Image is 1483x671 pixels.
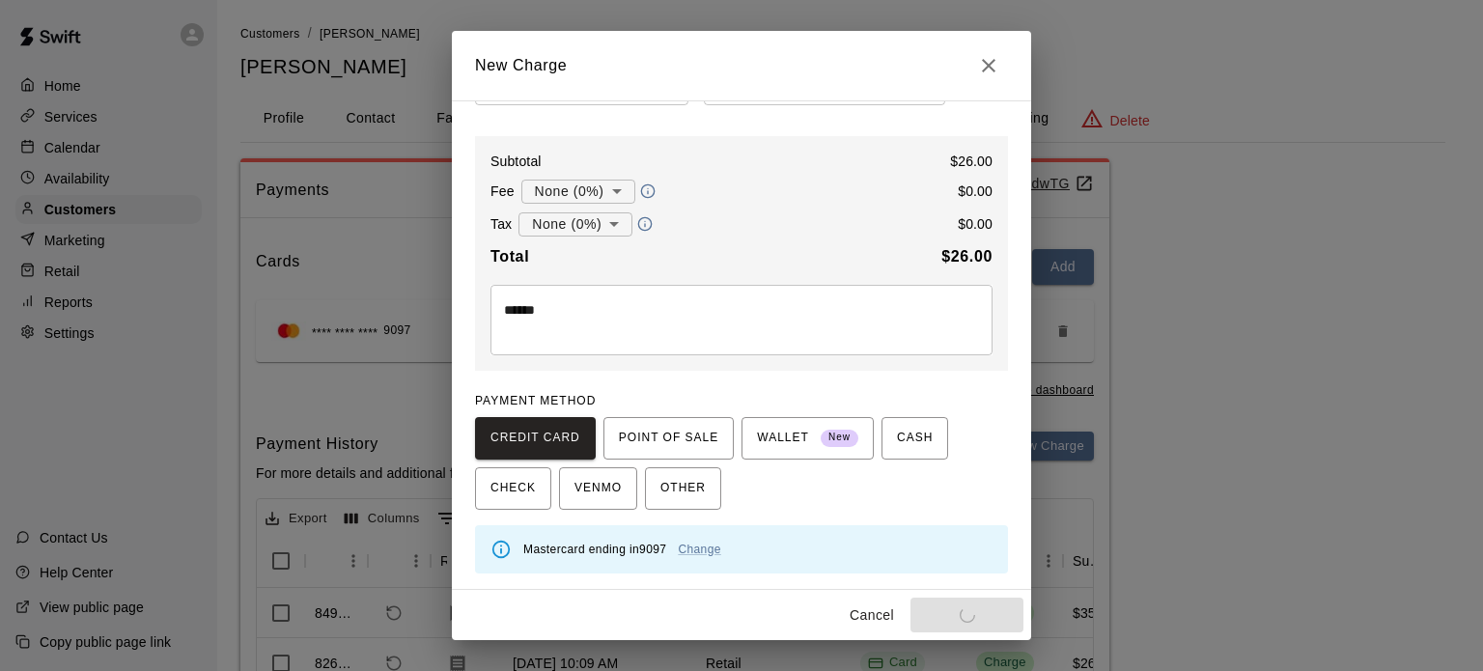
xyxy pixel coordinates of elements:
[941,248,993,265] b: $ 26.00
[521,174,635,210] div: None (0%)
[490,214,512,234] p: Tax
[452,31,1031,100] h2: New Charge
[518,207,632,242] div: None (0%)
[475,394,596,407] span: PAYMENT METHOD
[523,543,721,556] span: Mastercard ending in 9097
[678,543,720,556] a: Change
[490,423,580,454] span: CREDIT CARD
[490,152,542,171] p: Subtotal
[490,182,515,201] p: Fee
[950,152,993,171] p: $ 26.00
[660,473,706,504] span: OTHER
[490,473,536,504] span: CHECK
[559,467,637,510] button: VENMO
[475,417,596,460] button: CREDIT CARD
[958,214,993,234] p: $ 0.00
[841,598,903,633] button: Cancel
[969,46,1008,85] button: Close
[645,467,721,510] button: OTHER
[603,417,734,460] button: POINT OF SALE
[821,425,858,451] span: New
[741,417,874,460] button: WALLET New
[475,467,551,510] button: CHECK
[619,423,718,454] span: POINT OF SALE
[881,417,948,460] button: CASH
[490,248,529,265] b: Total
[958,182,993,201] p: $ 0.00
[897,423,933,454] span: CASH
[574,473,622,504] span: VENMO
[757,423,858,454] span: WALLET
